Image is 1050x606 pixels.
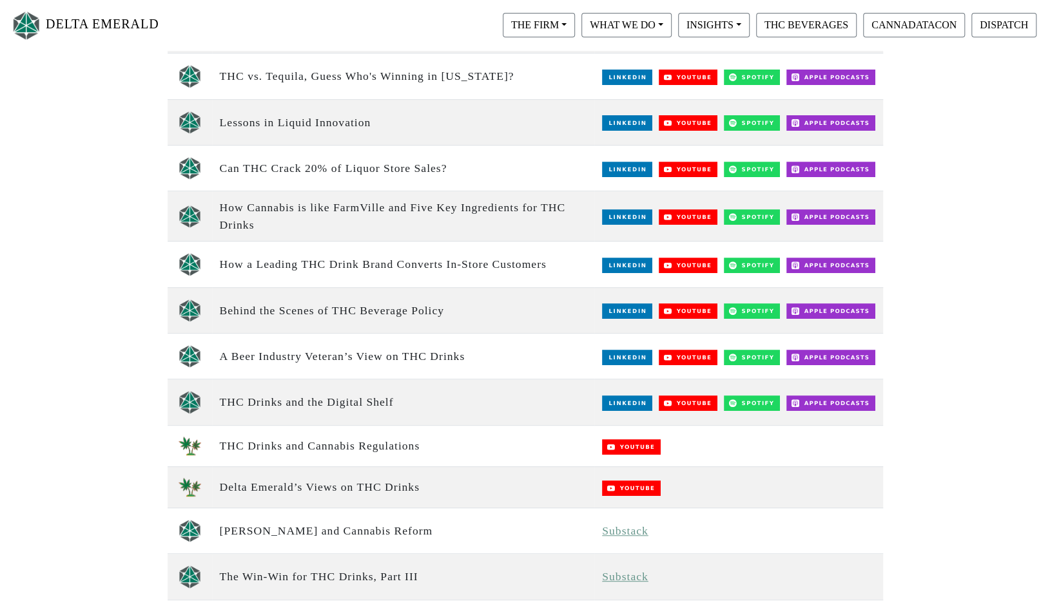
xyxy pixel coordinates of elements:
[179,437,201,455] img: cannadatacon logo
[659,70,717,85] img: YouTube
[724,350,780,365] img: Spotify
[212,333,595,379] td: A Beer Industry Veteran’s View on THC Drinks
[212,241,595,287] td: How a Leading THC Drink Brand Converts In-Store Customers
[212,466,595,507] td: Delta Emerald’s Views on THC Drinks
[10,8,43,43] img: Logo
[179,299,201,322] img: unscripted logo
[724,162,780,177] img: Spotify
[212,53,595,99] td: THC vs. Tequila, Guess Who's Winning in [US_STATE]?
[212,379,595,425] td: THC Drinks and the Digital Shelf
[659,258,717,273] img: YouTube
[659,395,717,411] img: YouTube
[602,209,652,225] img: LinkedIn
[602,480,661,496] img: YouTube
[602,258,652,273] img: LinkedIn
[968,19,1040,30] a: DISPATCH
[212,287,595,333] td: Behind the Scenes of THC Beverage Policy
[786,258,875,273] img: Apple Podcasts
[786,350,875,365] img: Apple Podcasts
[678,13,750,37] button: INSIGHTS
[753,19,860,30] a: THC BEVERAGES
[581,13,672,37] button: WHAT WE DO
[602,303,652,319] img: LinkedIn
[786,209,875,225] img: Apple Podcasts
[724,303,780,319] img: Spotify
[724,115,780,131] img: Spotify
[602,439,661,455] img: YouTube
[179,565,201,588] img: dispatch logo
[724,70,780,85] img: Spotify
[659,303,717,319] img: YouTube
[10,5,159,46] a: DELTA EMERALD
[602,115,652,131] img: LinkedIn
[602,350,652,365] img: LinkedIn
[860,19,968,30] a: CANNADATACON
[179,478,201,497] img: cannadatacon logo
[786,162,875,177] img: Apple Podcasts
[602,395,652,411] img: LinkedIn
[724,209,780,225] img: Spotify
[724,258,780,273] img: Spotify
[212,146,595,191] td: Can THC Crack 20% of Liquor Store Sales?
[503,13,575,37] button: THE FIRM
[179,156,201,180] img: unscripted logo
[179,252,201,276] img: unscripted logo
[786,303,875,319] img: Apple Podcasts
[659,209,717,225] img: YouTube
[212,425,595,466] td: THC Drinks and Cannabis Regulations
[659,115,717,131] img: YouTube
[602,524,648,537] a: Substack
[602,70,652,85] img: LinkedIn
[179,519,201,542] img: dispatch logo
[786,115,875,131] img: Apple Podcasts
[786,70,875,85] img: Apple Podcasts
[179,205,201,228] img: unscripted logo
[659,162,717,177] img: YouTube
[179,390,201,413] img: unscripted logo
[212,554,595,600] td: The Win-Win for THC Drinks, Part III
[179,111,201,134] img: unscripted logo
[724,395,780,411] img: Spotify
[863,13,965,37] button: CANNADATACON
[602,162,652,177] img: LinkedIn
[212,99,595,145] td: Lessons in Liquid Innovation
[212,191,595,241] td: How Cannabis is like FarmVille and Five Key Ingredients for THC Drinks
[971,13,1036,37] button: DISPATCH
[786,395,875,411] img: Apple Podcasts
[179,345,201,368] img: unscripted logo
[179,64,201,88] img: unscripted logo
[659,350,717,365] img: YouTube
[602,570,648,583] a: Substack
[756,13,857,37] button: THC BEVERAGES
[212,508,595,554] td: [PERSON_NAME] and Cannabis Reform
